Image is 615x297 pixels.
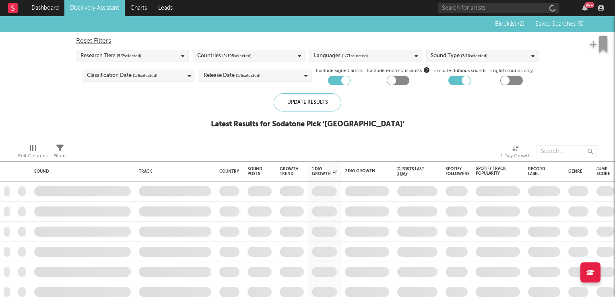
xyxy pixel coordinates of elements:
[133,71,157,80] span: ( 1 / 8 selected)
[139,169,207,174] div: Track
[433,66,486,76] label: Exclude dubious sounds
[495,21,524,27] span: Blocklist
[518,21,524,27] span: ( 2 )
[316,66,363,76] label: Exclude signed artists
[367,66,429,76] span: Exclude enormous artists
[533,21,584,27] button: Saved Searches (5)
[219,169,239,174] div: Country
[537,145,597,157] input: Search...
[54,151,66,161] div: Filters
[476,166,508,176] div: Spotify Track Popularity
[596,167,610,176] div: Jump Score
[211,120,404,129] div: Latest Results for Sodatone Pick ' [GEOGRAPHIC_DATA] '
[431,51,487,61] div: Sound Type
[204,71,260,80] div: Release Date
[397,167,425,176] span: % Posts Last 1 Day
[236,71,260,80] span: ( 1 / 6 selected)
[582,5,588,11] button: 99+
[87,71,157,80] div: Classification Date
[345,169,377,173] div: 7 Day Growth
[312,167,337,176] div: 1 Day Growth
[501,141,530,165] div: 1 Day Growth
[54,141,66,165] div: Filters
[80,51,141,61] div: Research Tiers
[274,93,341,111] div: Update Results
[18,141,47,165] div: Edit Columns
[584,2,594,8] div: 99 +
[314,51,368,61] div: Languages
[280,167,300,176] div: Growth Trend
[248,167,262,176] div: Sound Posts
[528,167,548,176] div: Record Label
[76,36,539,46] div: Reset Filters
[424,66,429,74] button: Exclude enormous artists
[461,51,487,61] span: ( 7 / 10 selected)
[446,167,470,176] div: Spotify Followers
[18,151,47,161] div: Edit Columns
[568,169,582,174] div: Genre
[222,51,252,61] span: ( 2 / 195 selected)
[34,169,127,174] div: Sound
[438,3,559,13] input: Search for artists
[501,151,530,161] div: 1 Day Growth
[117,51,141,61] span: ( 5 / 7 selected)
[577,21,584,27] span: ( 5 )
[342,51,368,61] span: ( 1 / 71 selected)
[535,21,584,27] span: Saved Searches
[197,51,252,61] div: Countries
[490,66,533,76] label: English sounds only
